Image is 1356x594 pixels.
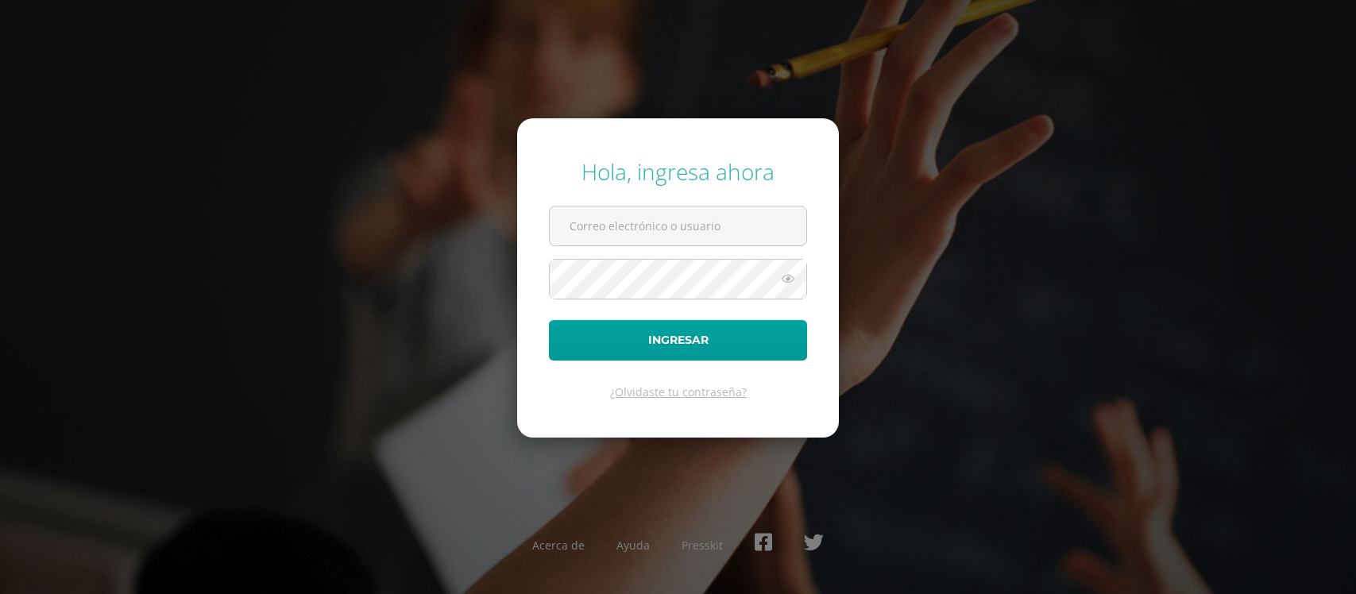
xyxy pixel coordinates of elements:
a: ¿Olvidaste tu contraseña? [610,384,747,399]
a: Acerca de [532,538,585,553]
a: Presskit [682,538,723,553]
input: Correo electrónico o usuario [550,206,806,245]
button: Ingresar [549,320,807,361]
div: Hola, ingresa ahora [549,156,807,187]
a: Ayuda [616,538,650,553]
